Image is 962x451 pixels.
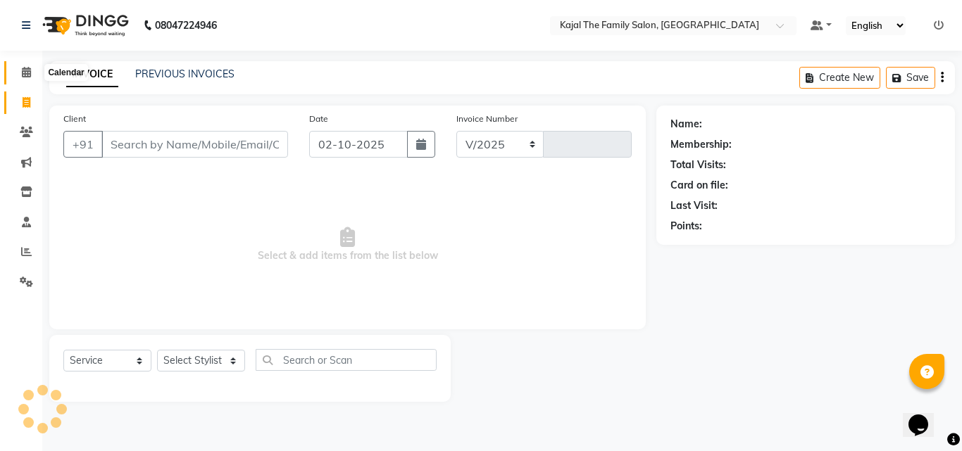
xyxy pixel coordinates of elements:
[670,198,718,213] div: Last Visit:
[456,113,518,125] label: Invoice Number
[799,67,880,89] button: Create New
[155,6,217,45] b: 08047224946
[670,158,726,172] div: Total Visits:
[670,219,702,234] div: Points:
[670,137,732,152] div: Membership:
[886,67,935,89] button: Save
[36,6,132,45] img: logo
[44,64,87,81] div: Calendar
[309,113,328,125] label: Date
[670,178,728,193] div: Card on file:
[63,113,86,125] label: Client
[903,395,948,437] iframe: chat widget
[63,174,632,315] span: Select & add items from the list below
[670,117,702,132] div: Name:
[135,68,235,80] a: PREVIOUS INVOICES
[63,131,103,158] button: +91
[256,349,437,371] input: Search or Scan
[101,131,288,158] input: Search by Name/Mobile/Email/Code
